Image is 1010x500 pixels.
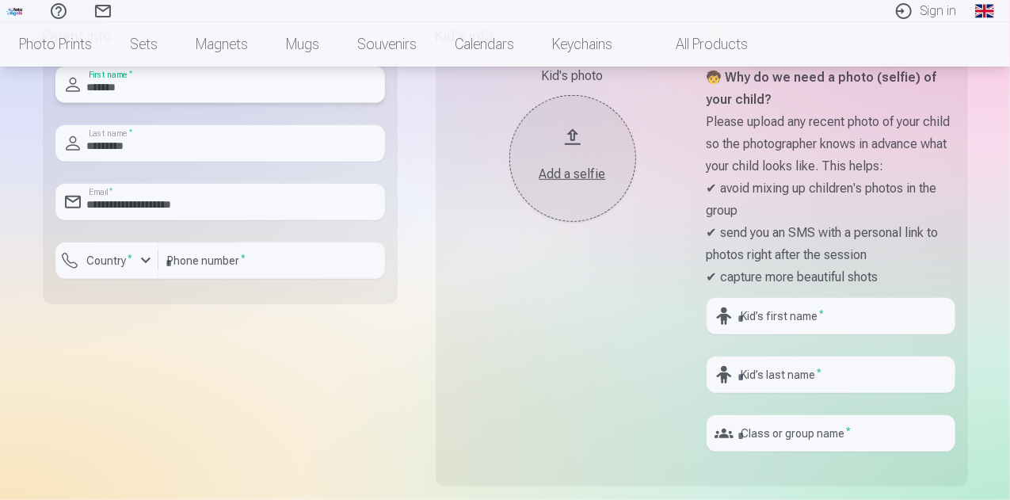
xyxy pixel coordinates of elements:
img: /fa1 [6,6,24,16]
a: Souvenirs [338,22,436,67]
a: Calendars [436,22,533,67]
a: Sets [111,22,177,67]
div: Kid's photo [448,67,697,86]
a: Keychains [533,22,631,67]
a: All products [631,22,767,67]
button: Add a selfie [509,95,636,222]
p: ✔ capture more beautiful shots [707,266,955,288]
p: ✔ avoid mixing up children's photos in the group [707,177,955,222]
a: Magnets [177,22,267,67]
a: Mugs [267,22,338,67]
p: Please upload any recent photo of your child so the photographer knows in advance what your child... [707,111,955,177]
button: Country* [55,242,158,279]
label: Country [81,253,139,269]
p: ✔ send you an SMS with a personal link to photos right after the session [707,222,955,266]
div: Add a selfie [525,165,620,184]
strong: 🧒 Why do we need a photo (selfie) of your child? [707,70,937,107]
